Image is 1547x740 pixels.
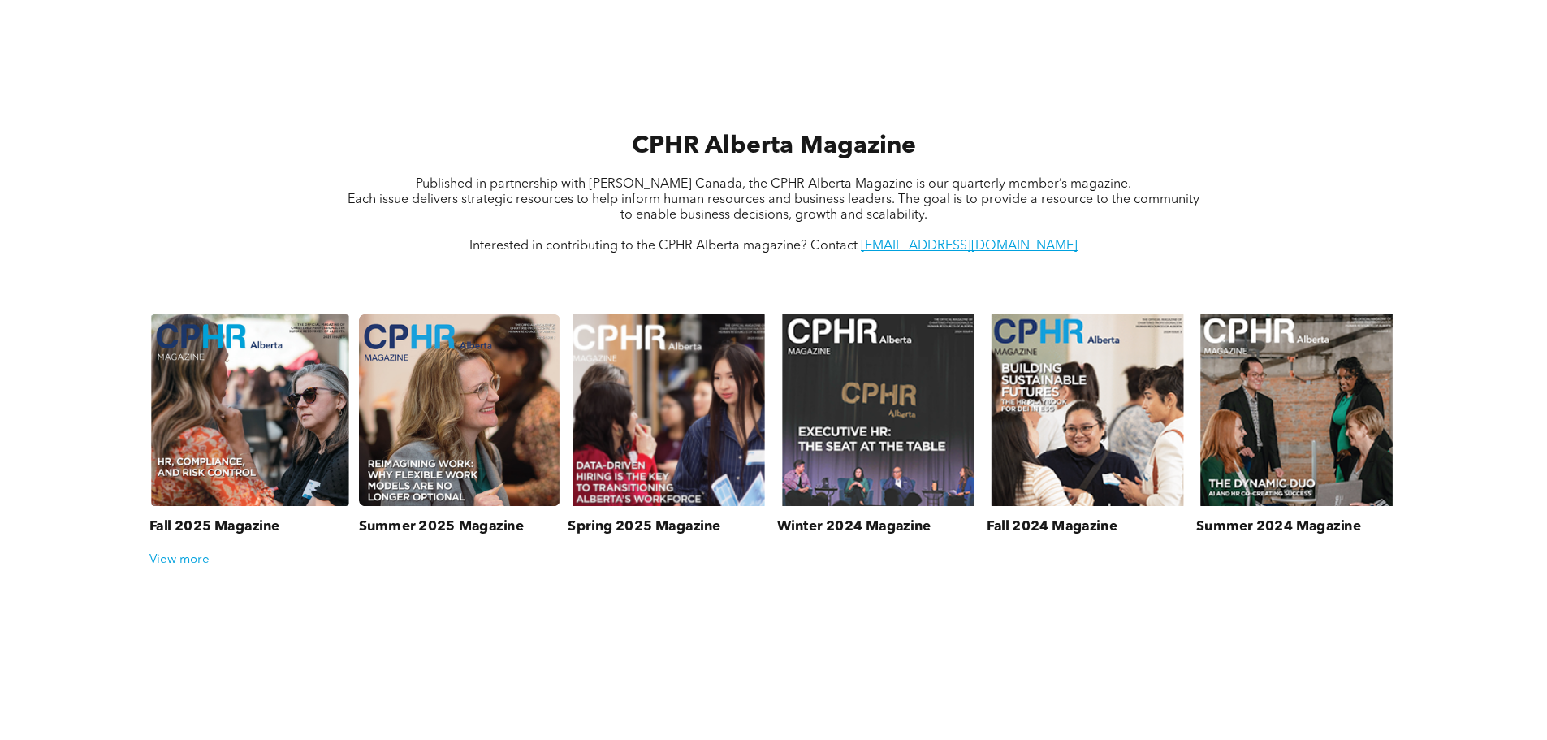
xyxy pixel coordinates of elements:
[632,134,916,158] span: CPHR Alberta Magazine
[1196,517,1361,534] h3: Summer 2024 Magazine
[987,517,1117,534] h3: Fall 2024 Magazine
[469,240,858,253] span: Interested in contributing to the CPHR Alberta magazine? Contact
[416,178,1131,191] span: Published in partnership with [PERSON_NAME] Canada, the CPHR Alberta Magazine is our quarterly me...
[861,240,1078,253] a: [EMAIL_ADDRESS][DOMAIN_NAME]
[141,553,1405,568] div: View more
[568,517,720,534] h3: Spring 2025 Magazine
[777,517,931,534] h3: Winter 2024 Magazine
[149,517,280,534] h3: Fall 2025 Magazine
[348,193,1199,222] span: Each issue delivers strategic resources to help inform human resources and business leaders. The ...
[359,517,524,534] h3: Summer 2025 Magazine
